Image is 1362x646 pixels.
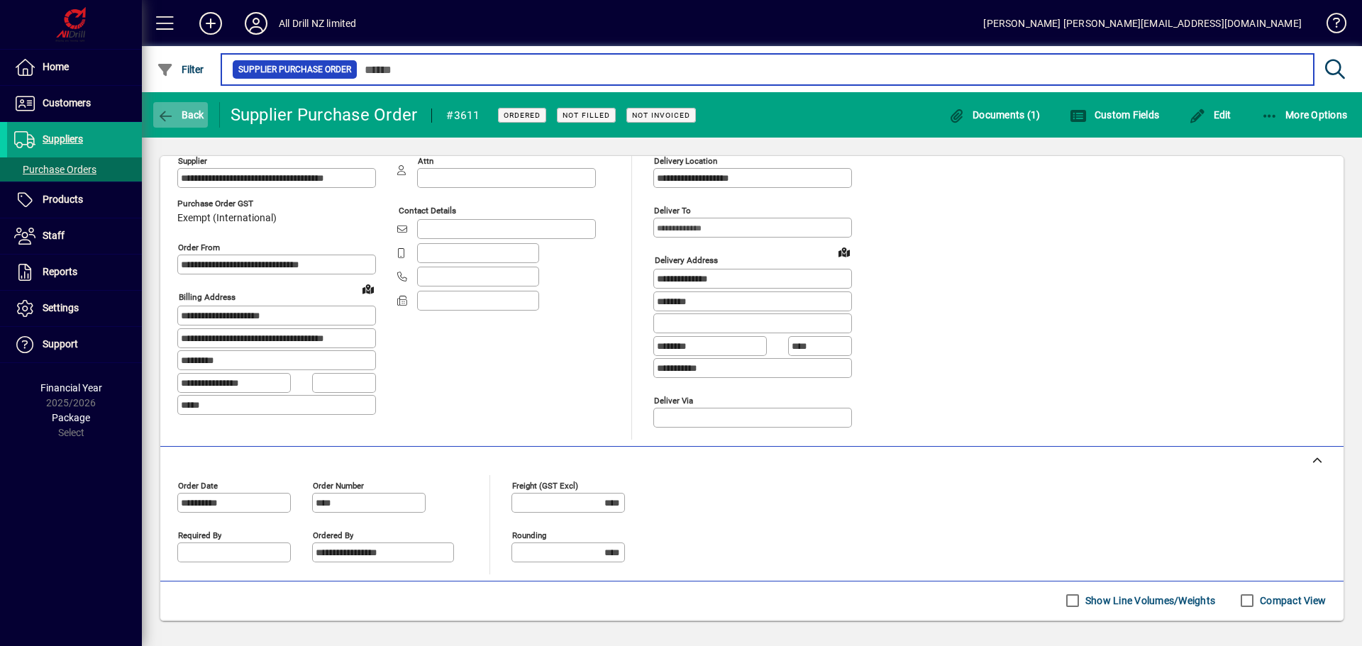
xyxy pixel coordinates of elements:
[153,102,208,128] button: Back
[945,102,1044,128] button: Documents (1)
[153,57,208,82] button: Filter
[178,243,220,252] mat-label: Order from
[40,382,102,394] span: Financial Year
[1261,109,1348,121] span: More Options
[233,11,279,36] button: Profile
[157,64,204,75] span: Filter
[7,86,142,121] a: Customers
[178,530,221,540] mat-label: Required by
[43,97,91,108] span: Customers
[948,109,1041,121] span: Documents (1)
[654,156,717,166] mat-label: Delivery Location
[188,11,233,36] button: Add
[563,111,610,120] span: Not Filled
[43,302,79,313] span: Settings
[178,480,218,490] mat-label: Order date
[1070,109,1159,121] span: Custom Fields
[177,199,277,208] span: Purchase Order GST
[357,277,380,300] a: View on map
[157,109,204,121] span: Back
[7,50,142,85] a: Home
[43,266,77,277] span: Reports
[14,164,96,175] span: Purchase Orders
[1316,3,1344,49] a: Knowledge Base
[7,291,142,326] a: Settings
[52,412,90,423] span: Package
[1257,594,1326,608] label: Compact View
[7,182,142,218] a: Products
[418,156,433,166] mat-label: Attn
[7,157,142,182] a: Purchase Orders
[43,133,83,145] span: Suppliers
[654,206,691,216] mat-label: Deliver To
[313,480,364,490] mat-label: Order number
[43,61,69,72] span: Home
[654,395,693,405] mat-label: Deliver via
[512,530,546,540] mat-label: Rounding
[983,12,1302,35] div: [PERSON_NAME] [PERSON_NAME][EMAIL_ADDRESS][DOMAIN_NAME]
[504,111,541,120] span: Ordered
[43,194,83,205] span: Products
[43,230,65,241] span: Staff
[313,530,353,540] mat-label: Ordered by
[1189,109,1231,121] span: Edit
[279,12,357,35] div: All Drill NZ limited
[43,338,78,350] span: Support
[1258,102,1351,128] button: More Options
[446,104,480,127] div: #3611
[231,104,418,126] div: Supplier Purchase Order
[1066,102,1163,128] button: Custom Fields
[833,240,856,263] a: View on map
[7,327,142,362] a: Support
[512,480,578,490] mat-label: Freight (GST excl)
[238,62,351,77] span: Supplier Purchase Order
[7,255,142,290] a: Reports
[1185,102,1235,128] button: Edit
[178,156,207,166] mat-label: Supplier
[1083,594,1215,608] label: Show Line Volumes/Weights
[177,213,277,224] span: Exempt (International)
[632,111,690,120] span: Not Invoiced
[7,218,142,254] a: Staff
[142,102,220,128] app-page-header-button: Back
